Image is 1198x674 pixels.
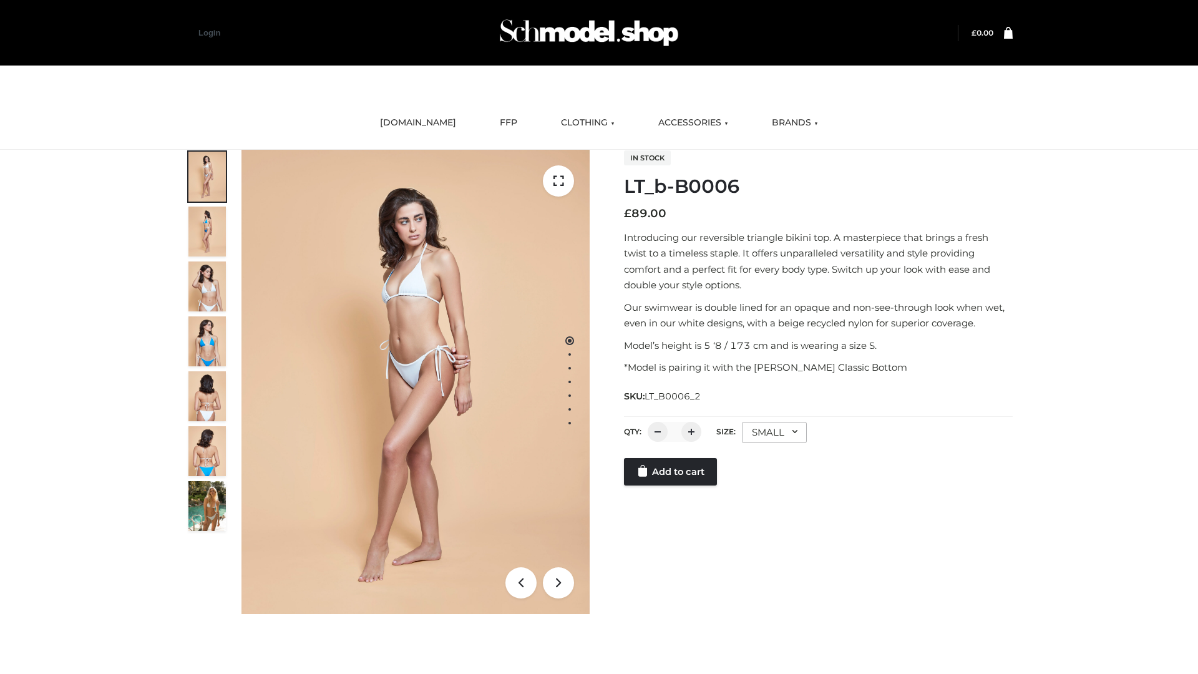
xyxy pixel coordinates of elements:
[624,458,717,486] a: Add to cart
[972,28,993,37] a: £0.00
[495,8,683,57] img: Schmodel Admin 964
[371,109,465,137] a: [DOMAIN_NAME]
[716,427,736,436] label: Size:
[624,207,631,220] span: £
[188,152,226,202] img: ArielClassicBikiniTop_CloudNine_AzureSky_OW114ECO_1-scaled.jpg
[624,150,671,165] span: In stock
[972,28,976,37] span: £
[645,391,701,402] span: LT_B0006_2
[188,426,226,476] img: ArielClassicBikiniTop_CloudNine_AzureSky_OW114ECO_8-scaled.jpg
[624,230,1013,293] p: Introducing our reversible triangle bikini top. A masterpiece that brings a fresh twist to a time...
[972,28,993,37] bdi: 0.00
[624,338,1013,354] p: Model’s height is 5 ‘8 / 173 cm and is wearing a size S.
[649,109,738,137] a: ACCESSORIES
[188,261,226,311] img: ArielClassicBikiniTop_CloudNine_AzureSky_OW114ECO_3-scaled.jpg
[188,316,226,366] img: ArielClassicBikiniTop_CloudNine_AzureSky_OW114ECO_4-scaled.jpg
[188,371,226,421] img: ArielClassicBikiniTop_CloudNine_AzureSky_OW114ECO_7-scaled.jpg
[188,481,226,531] img: Arieltop_CloudNine_AzureSky2.jpg
[198,28,220,37] a: Login
[624,207,666,220] bdi: 89.00
[624,389,702,404] span: SKU:
[188,207,226,256] img: ArielClassicBikiniTop_CloudNine_AzureSky_OW114ECO_2-scaled.jpg
[624,359,1013,376] p: *Model is pairing it with the [PERSON_NAME] Classic Bottom
[624,175,1013,198] h1: LT_b-B0006
[241,150,590,614] img: LT_b-B0006
[490,109,527,137] a: FFP
[552,109,624,137] a: CLOTHING
[624,427,641,436] label: QTY:
[742,422,807,443] div: SMALL
[762,109,827,137] a: BRANDS
[624,300,1013,331] p: Our swimwear is double lined for an opaque and non-see-through look when wet, even in our white d...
